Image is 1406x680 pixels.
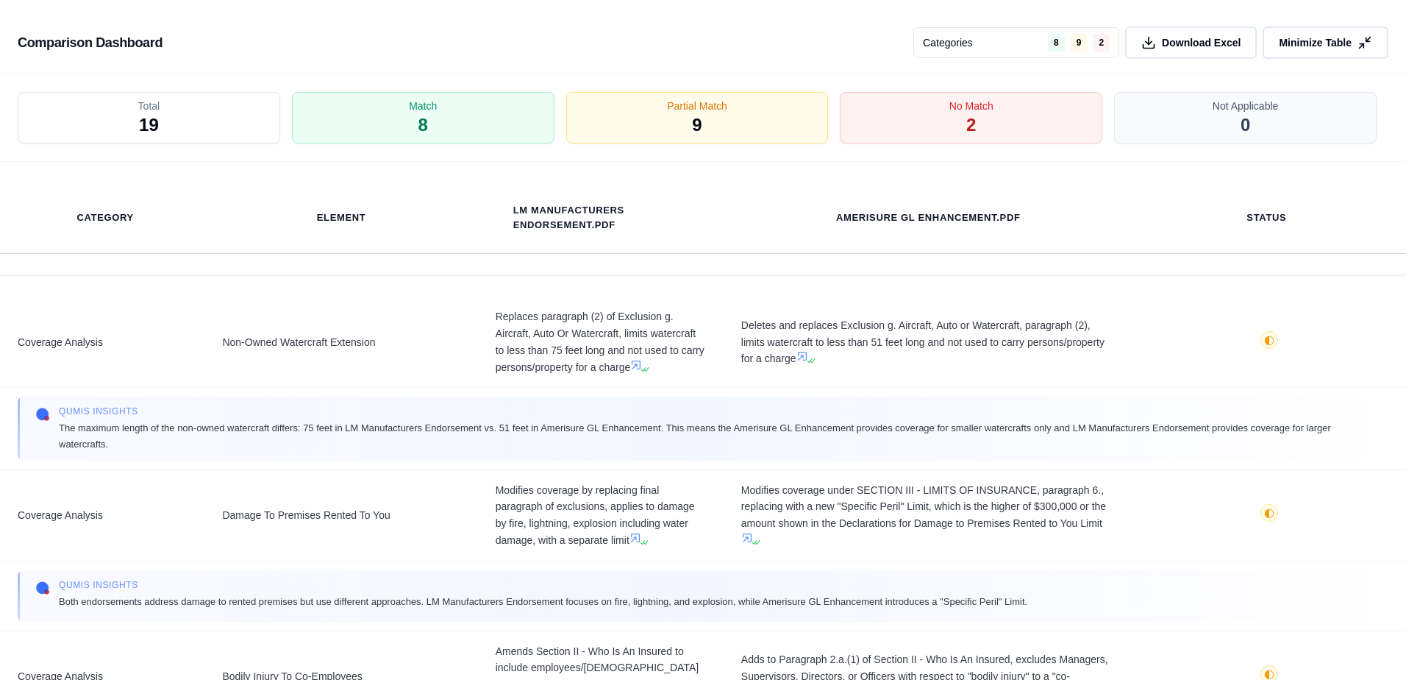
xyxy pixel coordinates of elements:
span: 2 [966,113,976,137]
span: Damage To Premises Rented To You [222,507,460,524]
span: Qumis INSIGHTS [59,579,1027,591]
span: ◐ [1264,334,1274,346]
span: ◐ [1264,668,1274,680]
span: Qumis INSIGHTS [59,405,1371,417]
span: Modifies coverage under SECTION III - LIMITS OF INSURANCE, paragraph 6., replacing with a new "Sp... [741,482,1116,549]
button: ◐ [1260,331,1278,354]
span: Not Applicable [1213,99,1279,113]
span: No Match [949,99,993,113]
span: Deletes and replaces Exclusion g. Aircraft, Auto or Watercraft, paragraph (2), limits watercraft ... [741,317,1116,367]
span: The maximum length of the non-owned watercraft differs: 75 feet in LM Manufacturers Endorsement v... [59,420,1371,451]
span: ◐ [1264,507,1274,519]
span: Modifies coverage by replacing final paragraph of exclusions, applies to damage by fire, lightnin... [496,482,706,549]
th: Status [1229,202,1304,234]
th: Element [299,202,384,234]
span: Match [409,99,437,113]
span: 0 [1241,113,1250,137]
span: Both endorsements address damage to rented premises but use different approaches. LM Manufacturer... [59,594,1027,609]
button: ◐ [1260,504,1278,527]
th: LM Manufacturers Endorsement.pdf [496,194,706,241]
th: Amerisure GL Enhancement.pdf [818,202,1038,234]
span: Replaces paragraph (2) of Exclusion g. Aircraft, Auto Or Watercraft, limits watercraft to less th... [496,308,706,375]
span: Partial Match [667,99,727,113]
span: 8 [418,113,428,137]
span: 9 [692,113,702,137]
span: Non-Owned Watercraft Extension [222,334,460,351]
